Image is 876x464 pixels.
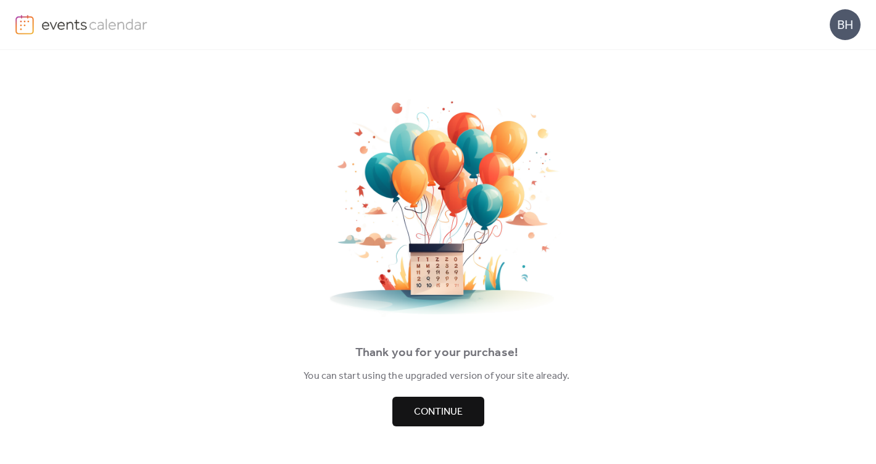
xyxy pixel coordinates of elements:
[41,15,148,33] img: logo-type
[19,369,855,384] div: You can start using the upgraded version of your site already.
[315,99,561,317] img: thankyou.png
[392,397,484,426] button: Continue
[15,15,34,35] img: logo
[830,9,861,40] div: BH
[414,405,463,420] span: Continue
[19,343,855,363] div: Thank you for your purchase!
